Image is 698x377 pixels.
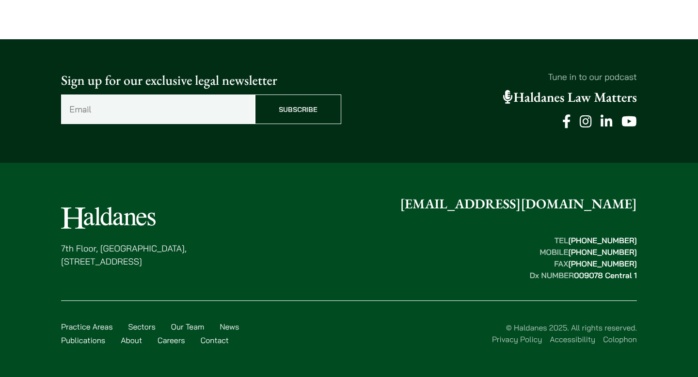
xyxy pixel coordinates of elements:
a: Contact [201,335,229,345]
mark: [PHONE_NUMBER] [568,236,637,245]
mark: 009078 Central 1 [574,270,637,280]
mark: [PHONE_NUMBER] [568,259,637,268]
a: Haldanes Law Matters [503,89,637,106]
div: © Haldanes 2025. All rights reserved. [253,322,637,345]
a: Practice Areas [61,322,112,331]
a: About [121,335,142,345]
p: Tune in to our podcast [357,70,637,83]
p: 7th Floor, [GEOGRAPHIC_DATA], [STREET_ADDRESS] [61,242,187,268]
img: Logo of Haldanes [61,207,156,229]
strong: TEL MOBILE FAX Dx NUMBER [530,236,637,280]
a: Publications [61,335,105,345]
a: Our Team [171,322,205,331]
a: Sectors [128,322,155,331]
a: Careers [158,335,185,345]
a: News [220,322,239,331]
p: Sign up for our exclusive legal newsletter [61,70,341,91]
a: Accessibility [550,334,595,344]
input: Email [61,94,255,124]
a: Privacy Policy [492,334,542,344]
a: [EMAIL_ADDRESS][DOMAIN_NAME] [400,195,637,213]
a: Colophon [603,334,637,344]
input: Subscribe [255,94,341,124]
mark: [PHONE_NUMBER] [568,247,637,257]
